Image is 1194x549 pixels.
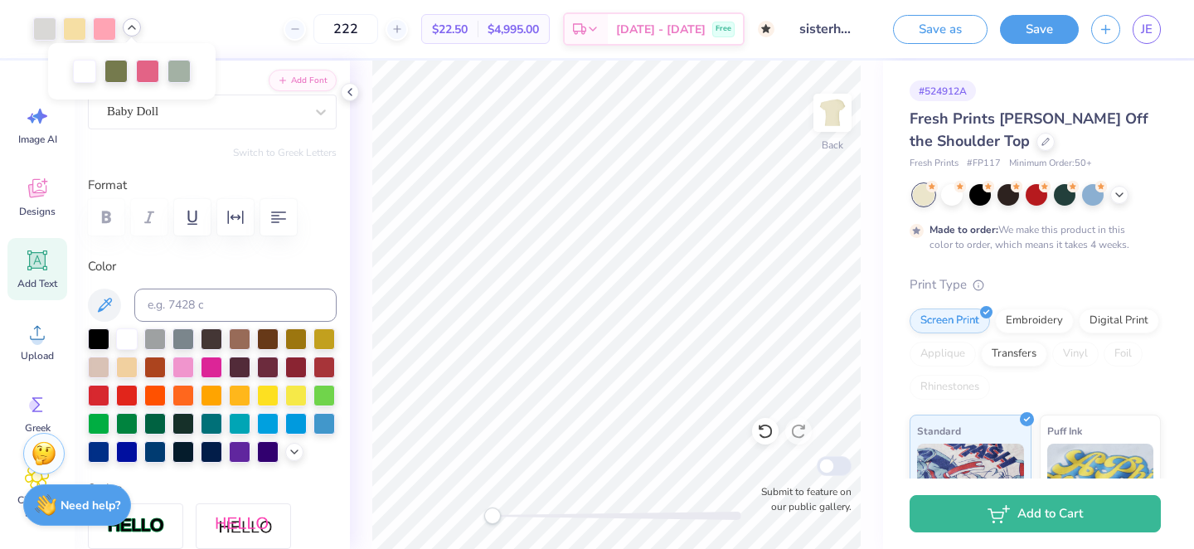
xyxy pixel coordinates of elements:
[752,484,852,514] label: Submit to feature on our public gallery.
[910,80,976,101] div: # 524912A
[917,422,961,440] span: Standard
[967,157,1001,171] span: # FP117
[1104,342,1143,367] div: Foil
[917,444,1024,527] img: Standard
[17,277,57,290] span: Add Text
[269,70,337,91] button: Add Font
[61,498,120,513] strong: Need help?
[88,176,337,195] label: Format
[10,493,65,520] span: Clipart & logos
[488,21,539,38] span: $4,995.00
[19,205,56,218] span: Designs
[233,146,337,159] button: Switch to Greek Letters
[88,257,337,276] label: Color
[21,349,54,362] span: Upload
[981,342,1047,367] div: Transfers
[88,479,122,498] label: Styles
[107,517,165,536] img: Stroke
[1047,422,1082,440] span: Puff Ink
[822,138,843,153] div: Back
[215,516,273,537] img: Shadow
[929,222,1133,252] div: We make this product in this color to order, which means it takes 4 weeks.
[1000,15,1079,44] button: Save
[910,342,976,367] div: Applique
[18,133,57,146] span: Image AI
[1047,444,1154,527] img: Puff Ink
[910,157,959,171] span: Fresh Prints
[893,15,988,44] button: Save as
[313,14,378,44] input: – –
[816,96,849,129] img: Back
[1141,20,1153,39] span: JE
[910,275,1161,294] div: Print Type
[716,23,731,35] span: Free
[929,223,998,236] strong: Made to order:
[25,421,51,435] span: Greek
[995,309,1074,333] div: Embroidery
[1079,309,1159,333] div: Digital Print
[616,21,706,38] span: [DATE] - [DATE]
[910,109,1148,151] span: Fresh Prints [PERSON_NAME] Off the Shoulder Top
[1009,157,1092,171] span: Minimum Order: 50 +
[910,495,1161,532] button: Add to Cart
[910,309,990,333] div: Screen Print
[484,508,501,524] div: Accessibility label
[1052,342,1099,367] div: Vinyl
[432,21,468,38] span: $22.50
[910,375,990,400] div: Rhinestones
[787,12,868,46] input: Untitled Design
[1133,15,1161,44] a: JE
[134,289,337,322] input: e.g. 7428 c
